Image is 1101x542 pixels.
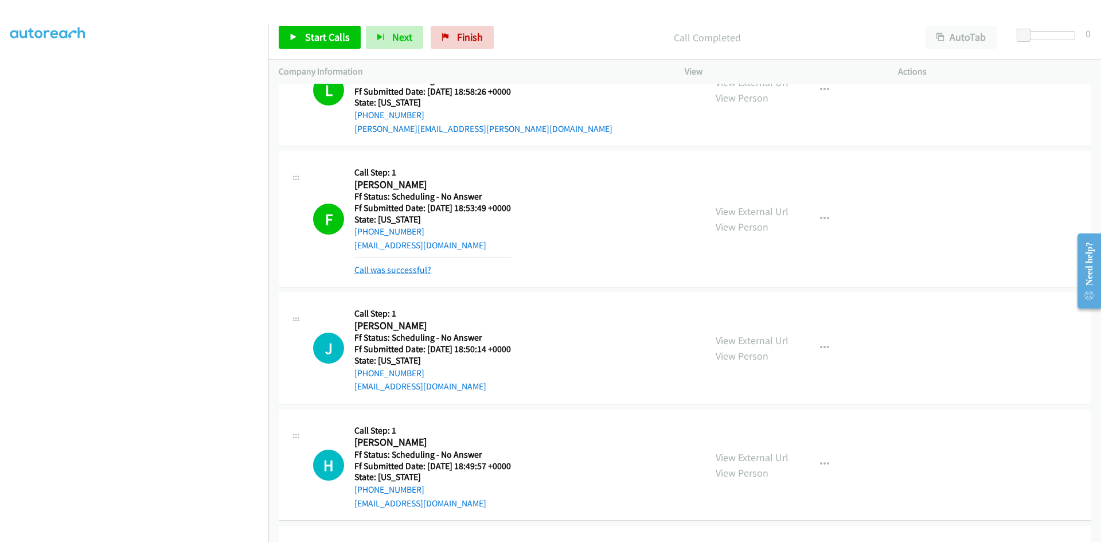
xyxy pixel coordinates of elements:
a: [EMAIL_ADDRESS][DOMAIN_NAME] [354,381,486,392]
h2: [PERSON_NAME] [354,178,511,192]
a: [EMAIL_ADDRESS][DOMAIN_NAME] [354,240,486,251]
span: Start Calls [305,30,350,44]
a: [PHONE_NUMBER] [354,484,424,495]
p: Actions [898,65,1091,79]
button: AutoTab [926,26,997,49]
a: [PHONE_NUMBER] [354,110,424,120]
h5: Call Step: 1 [354,425,511,436]
a: Call was successful? [354,264,431,275]
a: [EMAIL_ADDRESS][DOMAIN_NAME] [354,498,486,509]
h5: State: [US_STATE] [354,471,511,483]
a: View Person [716,466,768,479]
span: Next [392,30,412,44]
div: The call is yet to be attempted [313,333,344,364]
h1: J [313,333,344,364]
div: The call is yet to be attempted [313,450,344,481]
h5: Ff Submitted Date: [DATE] 18:53:49 +0000 [354,202,511,214]
a: Start Calls [279,26,361,49]
span: Finish [457,30,483,44]
div: Delay between calls (in seconds) [1022,31,1075,40]
h5: Ff Submitted Date: [DATE] 18:49:57 +0000 [354,461,511,472]
iframe: Resource Center [1068,225,1101,317]
h1: F [313,204,344,235]
h5: Ff Submitted Date: [DATE] 18:58:26 +0000 [354,86,612,98]
h5: State: [US_STATE] [354,97,612,108]
h2: [PERSON_NAME] [354,436,511,449]
a: [PERSON_NAME][EMAIL_ADDRESS][PERSON_NAME][DOMAIN_NAME] [354,123,612,134]
a: View Person [716,220,768,233]
h5: State: [US_STATE] [354,214,511,225]
h2: [PERSON_NAME] [354,319,511,333]
h1: H [313,450,344,481]
button: Next [366,26,423,49]
a: View Person [716,349,768,362]
h5: Ff Submitted Date: [DATE] 18:50:14 +0000 [354,344,511,355]
a: [PHONE_NUMBER] [354,368,424,379]
a: [PHONE_NUMBER] [354,226,424,237]
a: View Person [716,91,768,104]
p: Call Completed [509,30,905,45]
h5: Ff Status: Scheduling - No Answer [354,191,511,202]
h1: L [313,75,344,106]
a: View External Url [716,451,788,464]
p: View [685,65,877,79]
h5: State: [US_STATE] [354,355,511,366]
a: Finish [431,26,494,49]
h5: Call Step: 1 [354,167,511,178]
a: View External Url [716,205,788,218]
div: 0 [1086,26,1091,41]
h5: Ff Status: Scheduling - No Answer [354,332,511,344]
h5: Ff Status: Scheduling - No Answer [354,449,511,461]
p: Company Information [279,65,664,79]
a: View External Url [716,334,788,347]
h5: Call Step: 1 [354,308,511,319]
